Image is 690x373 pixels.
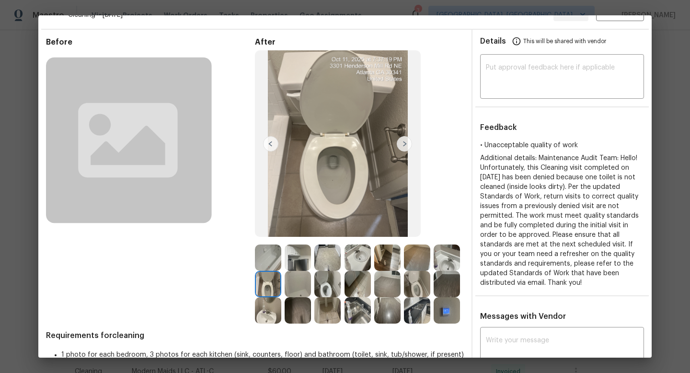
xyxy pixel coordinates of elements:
[480,313,566,320] span: Messages with Vendor
[255,37,464,47] span: After
[480,30,506,53] span: Details
[397,136,412,152] img: right-chevron-button-url
[523,30,606,53] span: This will be shared with vendor
[263,136,278,152] img: left-chevron-button-url
[46,331,464,340] span: Requirements for cleaning
[46,37,255,47] span: Before
[61,350,464,360] li: 1 photo for each bedroom, 3 photos for each kitchen (sink, counters, floor) and bathroom (toilet,...
[480,155,639,286] span: Additional details: Maintenance Audit Team: Hello! Unfortunately, this Cleaning visit completed o...
[480,142,578,149] span: • Unacceptable quality of work
[480,124,517,131] span: Feedback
